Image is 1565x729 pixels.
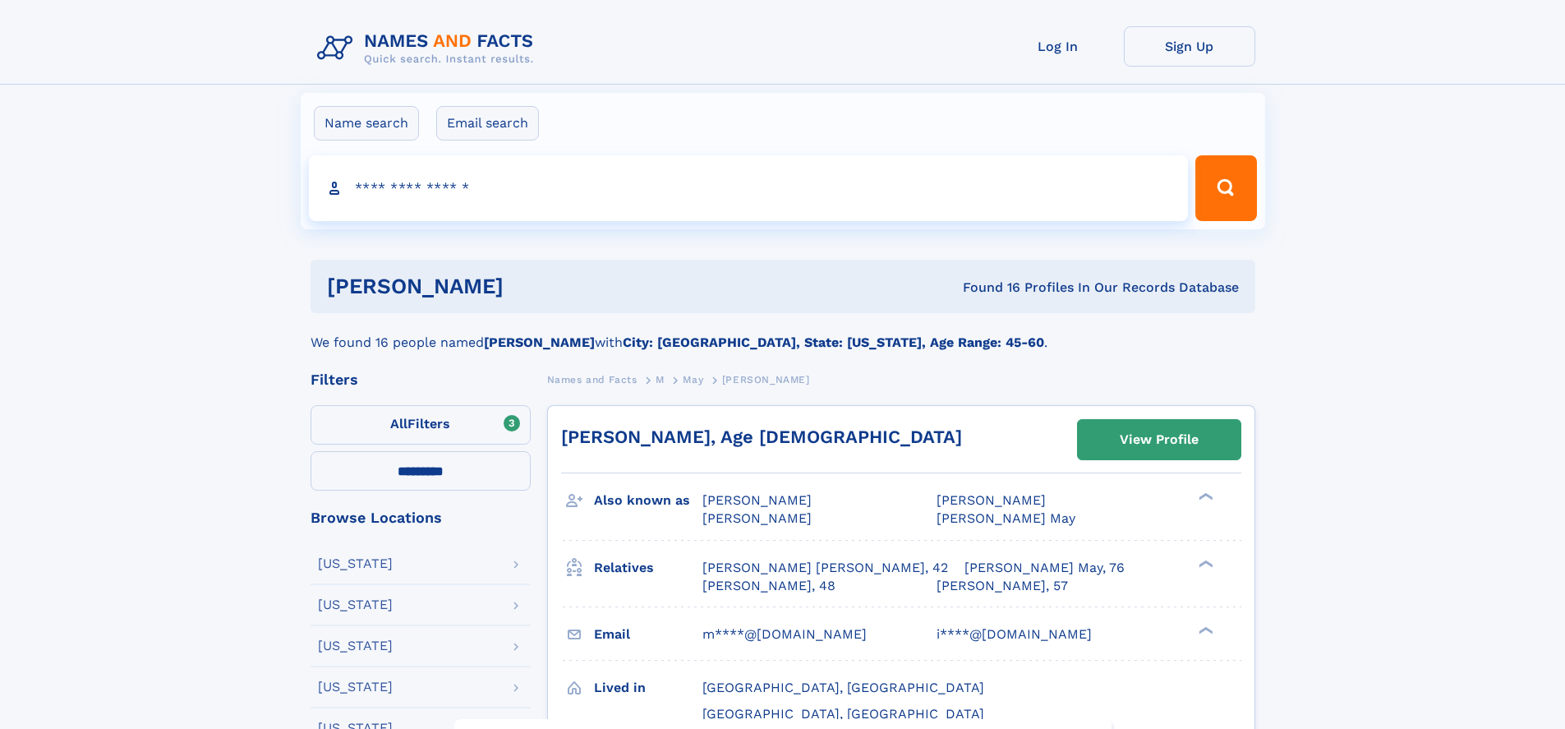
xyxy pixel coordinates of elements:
[964,559,1125,577] a: [PERSON_NAME] May, 76
[702,559,948,577] a: [PERSON_NAME] [PERSON_NAME], 42
[311,372,531,387] div: Filters
[594,487,702,514] h3: Also known as
[683,374,703,385] span: May
[623,335,1044,350] b: City: [GEOGRAPHIC_DATA], State: [US_STATE], Age Range: 45-60
[1078,420,1240,459] a: View Profile
[937,577,1068,595] a: [PERSON_NAME], 57
[311,510,531,525] div: Browse Locations
[1194,491,1214,502] div: ❯
[702,510,812,526] span: [PERSON_NAME]
[656,374,665,385] span: M
[311,313,1255,353] div: We found 16 people named with .
[594,554,702,582] h3: Relatives
[1194,625,1214,635] div: ❯
[1120,421,1199,459] div: View Profile
[318,557,393,570] div: [US_STATE]
[311,405,531,445] label: Filters
[722,374,810,385] span: [PERSON_NAME]
[992,26,1124,67] a: Log In
[702,577,835,595] a: [PERSON_NAME], 48
[702,706,984,722] span: [GEOGRAPHIC_DATA], [GEOGRAPHIC_DATA]
[311,26,547,71] img: Logo Names and Facts
[484,335,595,350] b: [PERSON_NAME]
[309,155,1189,221] input: search input
[1124,26,1255,67] a: Sign Up
[561,427,962,447] a: [PERSON_NAME], Age [DEMOGRAPHIC_DATA]
[318,598,393,611] div: [US_STATE]
[702,680,984,695] span: [GEOGRAPHIC_DATA], [GEOGRAPHIC_DATA]
[1194,558,1214,569] div: ❯
[594,621,702,648] h3: Email
[318,681,393,694] div: [US_STATE]
[937,510,1075,526] span: [PERSON_NAME] May
[547,369,638,390] a: Names and Facts
[390,416,407,431] span: All
[594,674,702,702] h3: Lived in
[656,369,665,390] a: M
[1195,155,1256,221] button: Search Button
[318,639,393,653] div: [US_STATE]
[436,106,539,141] label: Email search
[683,369,703,390] a: May
[937,492,1046,508] span: [PERSON_NAME]
[702,492,812,508] span: [PERSON_NAME]
[314,106,419,141] label: Name search
[733,279,1239,297] div: Found 16 Profiles In Our Records Database
[327,276,734,297] h1: [PERSON_NAME]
